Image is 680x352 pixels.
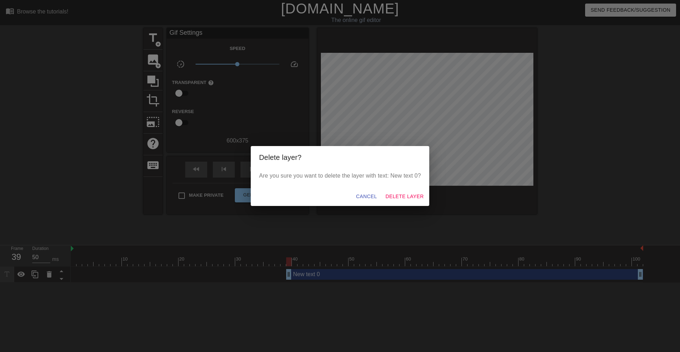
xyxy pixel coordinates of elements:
button: Cancel [353,190,380,203]
span: Cancel [356,192,377,201]
h2: Delete layer? [259,152,421,163]
span: Delete Layer [385,192,424,201]
p: Are you sure you want to delete the layer with text: New text 0? [259,172,421,180]
button: Delete Layer [382,190,426,203]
